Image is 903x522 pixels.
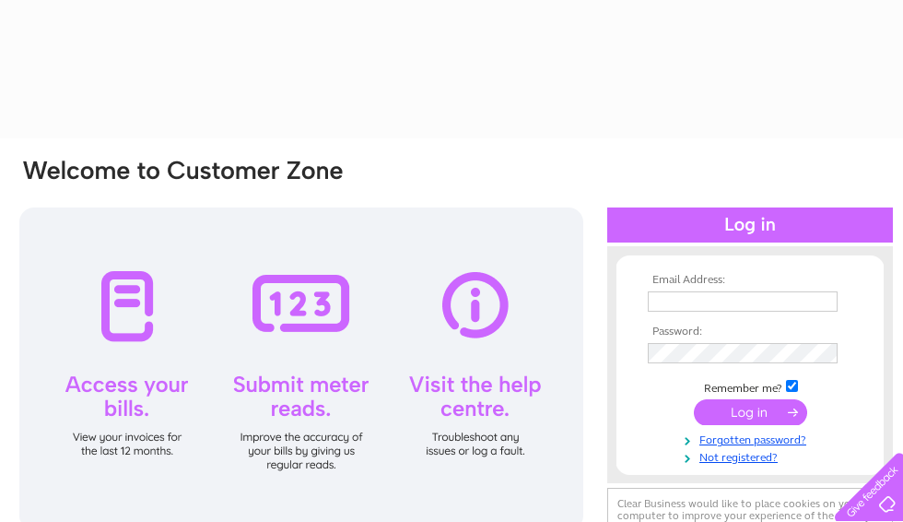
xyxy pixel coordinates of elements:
a: Forgotten password? [648,430,857,447]
td: Remember me? [643,377,857,396]
a: Not registered? [648,447,857,465]
th: Email Address: [643,274,857,287]
input: Submit [694,399,807,425]
th: Password: [643,326,857,338]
